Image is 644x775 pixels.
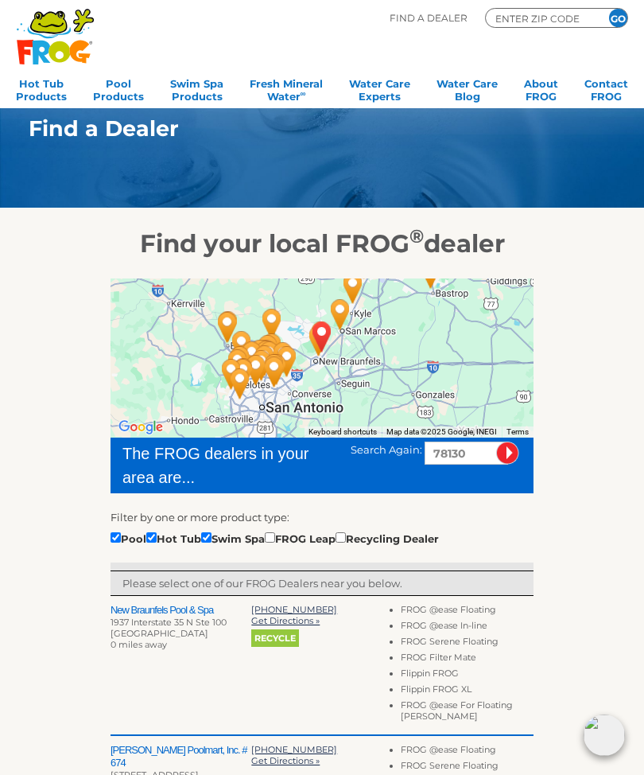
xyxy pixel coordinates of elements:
h2: [PERSON_NAME] Poolmart, Inc. # 674 [111,744,251,769]
li: Flippin FROG XL [401,683,533,699]
div: A-Tex Pools - 24 miles away. [250,341,299,397]
sup: ® [409,224,424,247]
div: Leslie's Poolmart, Inc. # 674 - 2 miles away. [294,313,343,368]
div: Leslie's Poolmart, Inc. # 34 - 24 miles away. [250,344,299,399]
div: Leslie's Poolmart, Inc. # 399 - 36 miles away. [219,346,268,402]
div: Leslie's Poolmart, Inc. # 953 - 41 miles away. [207,346,256,402]
div: Sweetwater Hot Tubz - North West Showroom - 36 miles away. [215,333,265,389]
button: Keyboard shortcuts [308,426,377,438]
div: Leslie's Poolmart, Inc. # 857 - 21 miles away. [247,296,297,352]
input: Submit [496,442,519,465]
div: Leslie's Poolmart, Inc. # 627 - 30 miles away. [227,329,277,384]
div: New Braunfels Pool & Spa - 0 miles away. [297,309,346,364]
div: Leslie's Poolmart, Inc. # 487 - 23 miles away. [243,322,293,378]
div: CANYON LAKE, TX 78130 [297,309,347,364]
div: Paradise Decks & Spa - 26 miles away. [240,333,289,388]
div: 1937 Interstate 35 N Ste 100 [111,617,251,628]
h2: New Braunfels Pool & Spa [111,604,251,617]
input: Zip Code Form [494,11,589,25]
a: Hot TubProducts [16,72,67,104]
div: Pool Hot Tub Swim Spa FROG Leap Recycling Dealer [111,529,439,547]
a: Terms (opens in new tab) [506,427,529,436]
div: Sweetwater Hot Tubz - Northeast Showroom - 23 miles away. [252,341,301,397]
span: Search Again: [351,443,422,456]
a: PoolProducts [93,72,144,104]
div: Boerne Pool Supplies - 39 miles away. [204,298,253,354]
sup: ∞ [301,89,306,98]
li: Flippin FROG [401,668,533,683]
a: [PHONE_NUMBER] [251,744,337,755]
li: FROG @ease For Floating [PERSON_NAME] [401,699,533,726]
div: Bell Pool & Spa - San Antonio - 28 miles away. [237,337,286,393]
h1: Find a Dealer [29,116,576,141]
a: [PHONE_NUMBER] [251,604,337,615]
div: Leslie's Poolmart, Inc. # 784 - 37 miles away. [213,337,262,392]
p: Please select one of our FROG Dealers near you below. [122,575,522,591]
div: Leslie's Poolmart, Inc. # 729 - 33 miles away. [217,318,266,374]
div: Pinch-a-Penny #243 - 21 miles away. [247,321,297,376]
a: Get Directions » [251,615,320,626]
a: Get Directions » [251,755,320,766]
a: Water CareExperts [349,72,410,104]
li: FROG Filter Mate [401,652,533,668]
a: ContactFROG [584,72,628,104]
p: Find A Dealer [390,8,467,28]
div: Leslie's Poolmart, Inc. # 578 - 18 miles away. [262,333,312,389]
img: openIcon [584,715,625,756]
a: Swim SpaProducts [170,72,223,104]
span: 0 miles away [111,639,167,650]
a: AboutFROG [524,72,558,104]
a: Open this area in Google Maps (opens a new window) [114,417,167,438]
div: 365 Pool & Spa LLC - 36 miles away. [219,345,268,401]
a: Water CareBlog [436,72,498,104]
div: Spa Crafters Inc - 23 miles away. [245,329,294,384]
div: Leslie's Poolmart Inc # 1025 - 39 miles away. [215,356,265,411]
div: Family Leisure - San Antonio - 18 miles away. [258,329,308,385]
div: Leslie's Poolmart Inc # 1073 - 39 miles away. [203,299,252,355]
div: Leslie's Poolmart Inc # 49 - 31 miles away. [231,342,281,398]
input: GO [609,9,627,27]
div: Leslie's Poolmart Inc # 1004 - 24 miles away. [242,328,291,384]
li: FROG Serene Floating [401,636,533,652]
li: FROG @ease Floating [401,744,533,760]
div: [GEOGRAPHIC_DATA] [111,628,251,639]
div: The FROG dealers in your area are... [122,442,328,489]
span: Recycle [251,629,299,647]
div: Pinch-a-Penny #255 - 27 miles away. [235,327,285,383]
a: Fresh MineralWater∞ [250,72,323,104]
div: Leslie's Poolmart, Inc. # 767 - 12 miles away. [316,286,365,342]
label: Filter by one or more product type: [111,509,289,525]
h2: Find your local FROG dealer [5,228,639,259]
div: Sweetwater Hot Tubz - North Central Showroom - 24 miles away. [242,327,291,383]
span: Map data ©2025 Google, INEGI [386,427,497,436]
li: FROG @ease In-line [401,620,533,636]
li: FROG @ease Floating [401,604,533,620]
img: Google [114,417,167,438]
div: Leslie's Poolmart, Inc. # 957 - 24 miles away. [328,260,378,316]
